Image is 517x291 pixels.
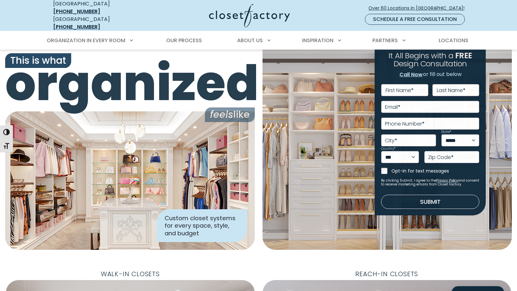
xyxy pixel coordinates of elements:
span: Over 60 Locations in [GEOGRAPHIC_DATA]! [369,5,470,12]
span: Locations [439,37,468,44]
span: Walk-In Closets [96,268,165,280]
span: About Us [237,37,263,44]
span: organized [5,59,255,108]
img: Closet Factory Logo [209,4,290,27]
a: Schedule a Free Consultation [365,14,465,25]
span: Organization in Every Room [47,37,125,44]
a: Over 60 Locations in [GEOGRAPHIC_DATA]! [368,3,470,14]
div: Custom closet systems for every space, style, and budget [157,209,247,242]
span: Our Process [166,37,202,44]
img: Closet Factory designed closet [5,111,255,250]
nav: Primary Menu [42,32,475,50]
a: [PHONE_NUMBER] [53,8,100,15]
span: Inspiration [302,37,333,44]
a: [PHONE_NUMBER] [53,23,100,31]
i: feels [210,108,233,122]
div: [GEOGRAPHIC_DATA] [53,15,147,31]
span: like [205,108,255,122]
span: Reach-In Closets [350,268,423,280]
span: Partners [372,37,398,44]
